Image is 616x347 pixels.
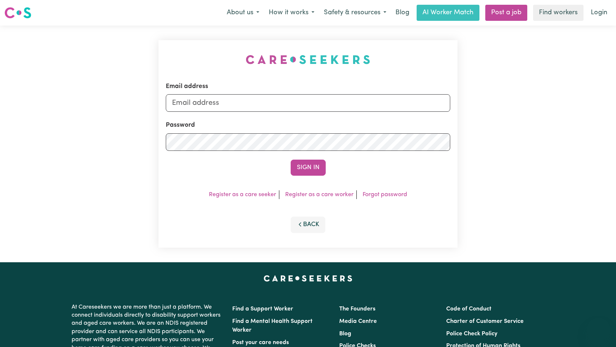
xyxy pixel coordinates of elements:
[446,306,491,312] a: Code of Conduct
[485,5,527,21] a: Post a job
[339,319,377,324] a: Media Centre
[285,192,353,198] a: Register as a care worker
[291,160,326,176] button: Sign In
[166,94,451,112] input: Email address
[4,4,31,21] a: Careseekers logo
[166,82,208,91] label: Email address
[446,319,524,324] a: Charter of Customer Service
[446,331,497,337] a: Police Check Policy
[587,318,610,341] iframe: Button to launch messaging window
[166,121,195,130] label: Password
[339,306,375,312] a: The Founders
[533,5,584,21] a: Find workers
[232,340,289,346] a: Post your care needs
[232,319,313,333] a: Find a Mental Health Support Worker
[586,5,612,21] a: Login
[232,306,293,312] a: Find a Support Worker
[391,5,414,21] a: Blog
[4,6,31,19] img: Careseekers logo
[222,5,264,20] button: About us
[339,331,351,337] a: Blog
[264,5,319,20] button: How it works
[209,192,276,198] a: Register as a care seeker
[363,192,407,198] a: Forgot password
[264,275,352,281] a: Careseekers home page
[319,5,391,20] button: Safety & resources
[417,5,479,21] a: AI Worker Match
[291,217,326,233] button: Back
